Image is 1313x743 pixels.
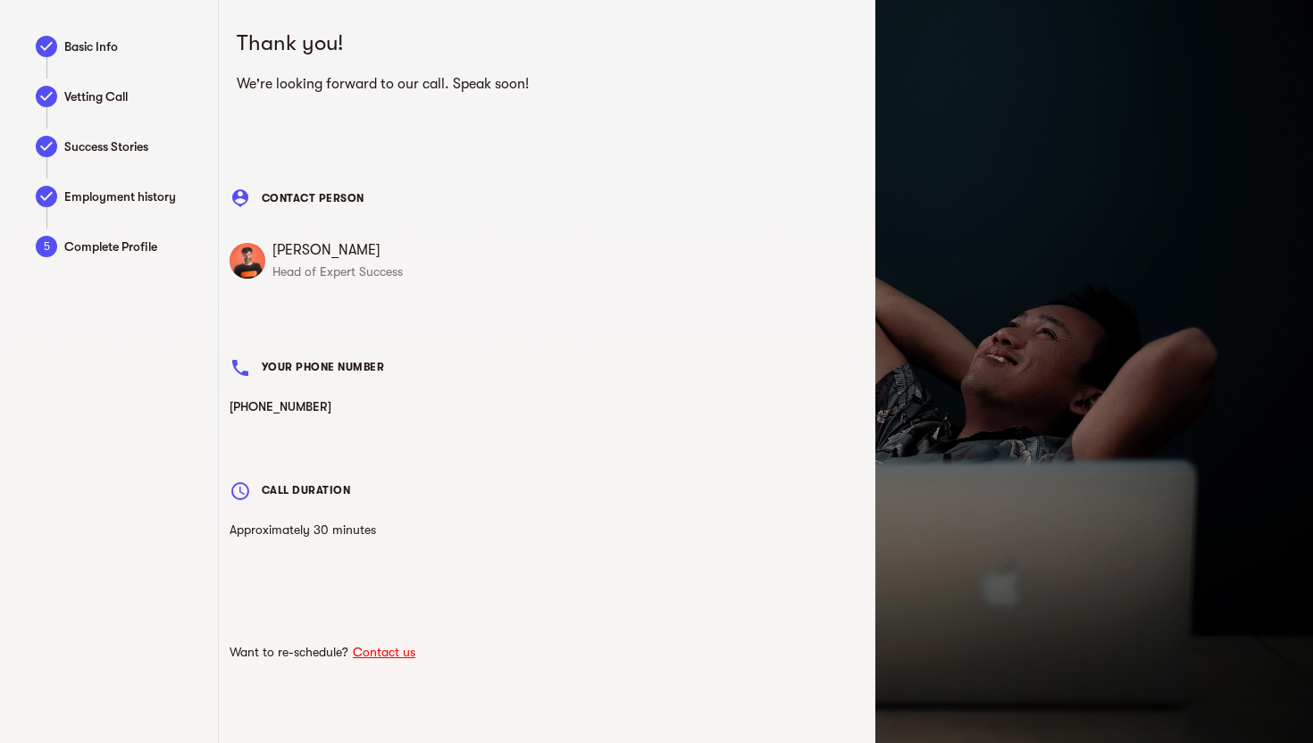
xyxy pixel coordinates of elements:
[64,86,200,107] span: Vetting Call
[348,645,420,659] a: Contact us
[44,240,50,253] text: 5
[64,36,200,57] span: Basic Info
[230,396,865,417] h6: [PHONE_NUMBER]
[230,188,251,209] span: person_pin
[222,512,383,547] div: Approximately 30 minutes
[237,29,857,57] h5: Thank you!
[272,239,865,261] span: [PERSON_NAME]
[230,641,420,663] p: Want to re-schedule?
[262,184,364,213] span: CONTACT PERSON
[230,357,251,379] span: phone
[272,261,865,282] p: Head of Expert Success
[237,71,857,96] h6: We're looking forward to our call. Speak soon!
[262,476,350,505] span: CALL DURATION
[64,236,200,257] span: Complete Profile
[262,353,384,381] span: YOUR PHONE NUMBER
[64,136,200,157] span: Success Stories
[64,186,200,207] span: Employment history
[230,480,251,502] span: access_time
